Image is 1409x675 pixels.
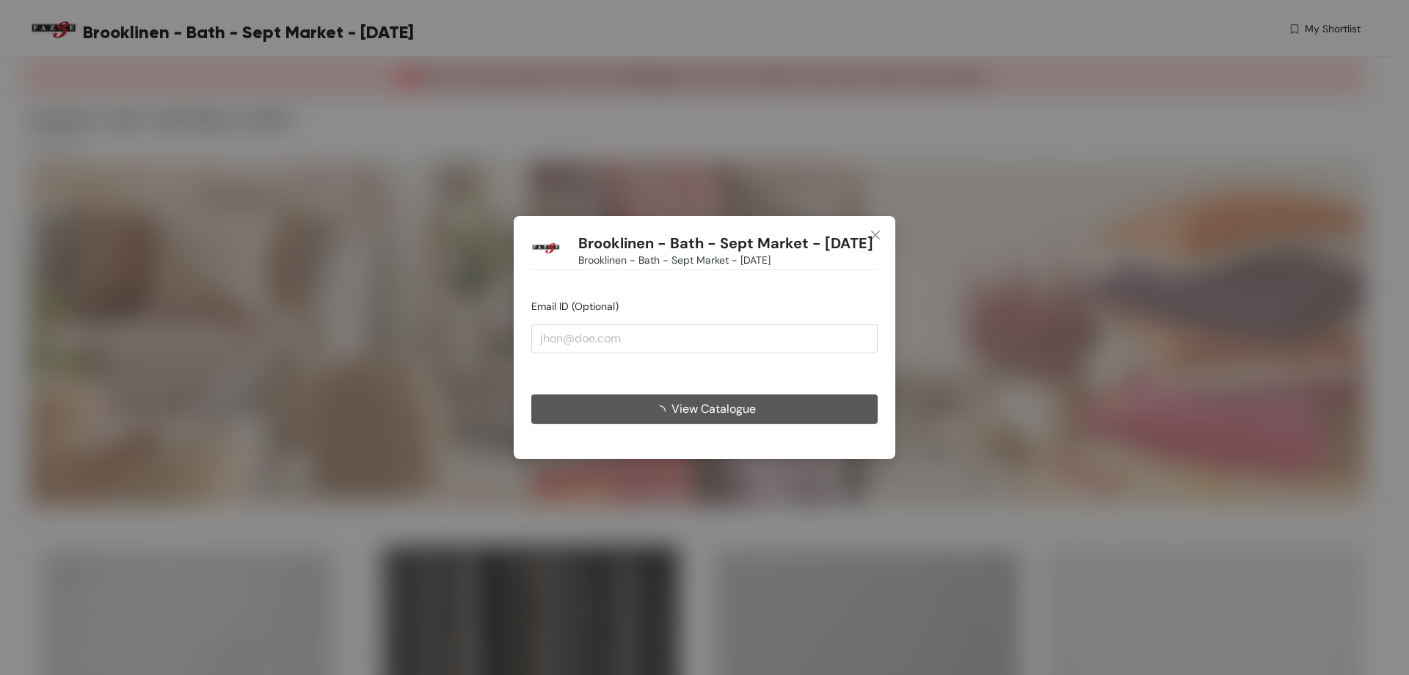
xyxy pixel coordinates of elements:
img: Buyer Portal [531,234,561,263]
span: Email ID (Optional) [531,300,619,313]
input: jhon@doe.com [531,324,878,353]
span: Brooklinen - Bath - Sept Market - [DATE] [578,252,771,268]
h1: Brooklinen - Bath - Sept Market - [DATE] [578,234,873,253]
span: close [870,229,881,241]
span: View Catalogue [671,400,756,418]
button: View Catalogue [531,394,878,424]
button: Close [856,216,895,256]
span: loading [654,405,671,417]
